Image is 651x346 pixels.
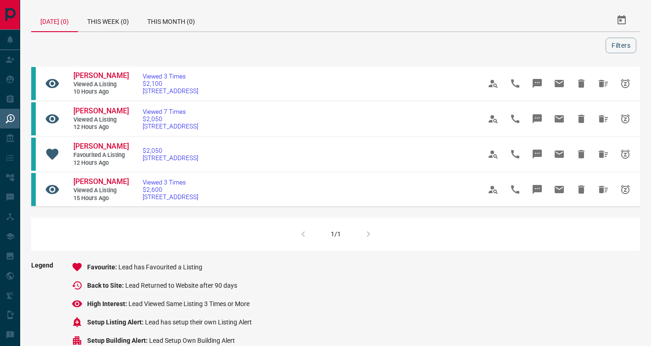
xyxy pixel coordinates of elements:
span: [PERSON_NAME] [73,106,129,115]
span: View Profile [482,73,504,95]
span: Hide All from David Shi [592,143,614,165]
span: $2,600 [143,186,198,193]
div: condos.ca [31,173,36,206]
a: $2,050[STREET_ADDRESS] [143,147,198,162]
div: This Week (0) [78,9,138,31]
span: Call [504,179,526,201]
span: Message [526,143,548,165]
span: Snooze [614,179,636,201]
span: Hide [570,73,592,95]
span: Hide [570,143,592,165]
a: [PERSON_NAME] [73,142,128,151]
span: Viewed 3 Times [143,179,198,186]
span: Call [504,73,526,95]
span: [STREET_ADDRESS] [143,123,198,130]
span: View Profile [482,143,504,165]
div: condos.ca [31,67,36,100]
span: View Profile [482,179,504,201]
button: Select Date Range [611,9,633,31]
span: Back to Site [87,282,125,289]
div: condos.ca [31,102,36,135]
span: Message [526,179,548,201]
span: Hide [570,179,592,201]
a: [PERSON_NAME] [73,106,128,116]
span: Hide All from David Shi [592,73,614,95]
span: $2,050 [143,115,198,123]
span: Favourite [87,263,118,271]
a: Viewed 3 Times$2,100[STREET_ADDRESS] [143,73,198,95]
span: Lead Viewed Same Listing 3 Times or More [128,300,250,307]
span: Hide All from Taryn Bratz [592,179,614,201]
span: Message [526,108,548,130]
span: 15 hours ago [73,195,128,202]
span: Lead has setup their own Listing Alert [145,318,252,326]
div: This Month (0) [138,9,204,31]
span: Message [526,73,548,95]
span: Viewed 7 Times [143,108,198,115]
span: Email [548,108,570,130]
span: Viewed a Listing [73,187,128,195]
span: Call [504,143,526,165]
span: 12 hours ago [73,123,128,131]
span: [STREET_ADDRESS] [143,154,198,162]
button: Filters [606,38,636,53]
span: [STREET_ADDRESS] [143,87,198,95]
span: [PERSON_NAME] [73,142,129,151]
span: Setup Listing Alert [87,318,145,326]
span: View Profile [482,108,504,130]
span: Lead Returned to Website after 90 days [125,282,237,289]
span: $2,050 [143,147,198,154]
span: $2,100 [143,80,198,87]
span: [PERSON_NAME] [73,71,129,80]
span: High Interest [87,300,128,307]
a: [PERSON_NAME] [73,177,128,187]
span: Snooze [614,73,636,95]
span: Viewed a Listing [73,116,128,124]
span: Setup Building Alert [87,337,149,344]
span: Viewed a Listing [73,81,128,89]
span: 10 hours ago [73,88,128,96]
span: [PERSON_NAME] [73,177,129,186]
span: Snooze [614,108,636,130]
a: [PERSON_NAME] [73,71,128,81]
span: Email [548,73,570,95]
a: Viewed 3 Times$2,600[STREET_ADDRESS] [143,179,198,201]
span: [STREET_ADDRESS] [143,193,198,201]
span: Hide All from David Shi [592,108,614,130]
div: [DATE] (0) [31,9,78,32]
span: Email [548,143,570,165]
span: Email [548,179,570,201]
span: Lead has Favourited a Listing [118,263,202,271]
span: Lead Setup Own Building Alert [149,337,235,344]
a: Viewed 7 Times$2,050[STREET_ADDRESS] [143,108,198,130]
span: Viewed 3 Times [143,73,198,80]
div: 1/1 [331,230,341,238]
span: 12 hours ago [73,159,128,167]
span: Call [504,108,526,130]
span: Snooze [614,143,636,165]
span: Favourited a Listing [73,151,128,159]
div: condos.ca [31,138,36,171]
span: Hide [570,108,592,130]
